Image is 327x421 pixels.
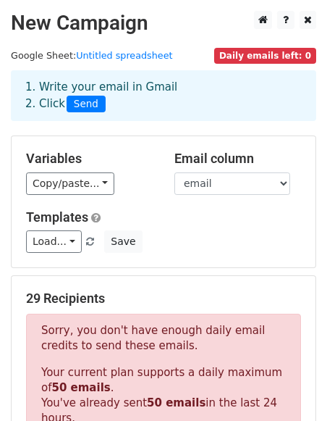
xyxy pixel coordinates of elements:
[76,50,172,61] a: Untitled spreadsheet
[11,11,316,36] h2: New Campaign
[255,351,327,421] iframe: Chat Widget
[14,79,313,112] div: 1. Write your email in Gmail 2. Click
[214,50,316,61] a: Daily emails left: 0
[26,172,114,195] a: Copy/paste...
[174,151,301,167] h5: Email column
[67,96,106,113] span: Send
[41,323,286,354] p: Sorry, you don't have enough daily email credits to send these emails.
[214,48,316,64] span: Daily emails left: 0
[26,151,153,167] h5: Variables
[26,230,82,253] a: Load...
[51,381,110,394] strong: 50 emails
[147,396,205,409] strong: 50 emails
[26,291,301,307] h5: 29 Recipients
[104,230,142,253] button: Save
[11,50,173,61] small: Google Sheet:
[26,209,88,225] a: Templates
